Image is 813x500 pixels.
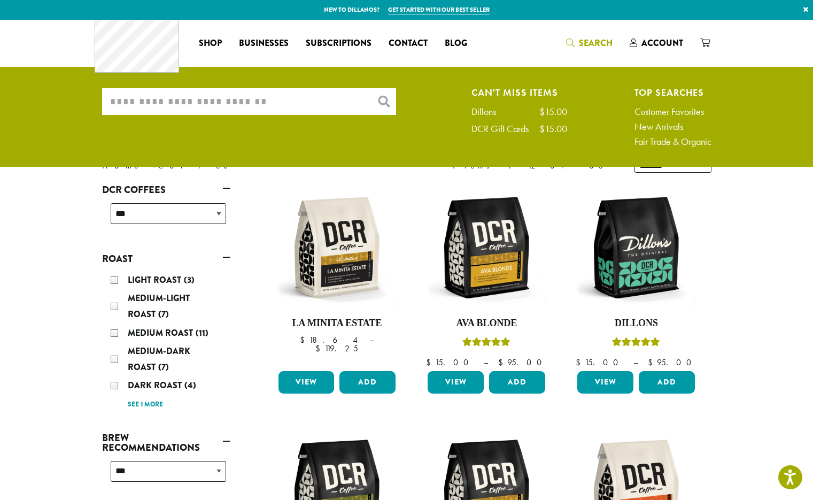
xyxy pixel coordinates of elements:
a: DCR Coffees [102,181,230,199]
span: $ [315,343,324,354]
a: Roast [102,250,230,268]
span: – [484,357,488,368]
img: DCR-12oz-Dillons-Stock-scaled.png [575,186,698,309]
span: Search [579,37,613,49]
h4: Can't Miss Items [471,88,567,96]
button: Add [339,371,396,394]
bdi: 95.00 [498,357,547,368]
div: $15.00 [539,124,567,134]
div: Brew Recommendations [102,457,230,495]
span: Dark Roast [128,379,184,391]
span: (7) [158,308,169,320]
span: Light Roast [128,274,184,286]
a: Get started with our best seller [388,5,490,14]
span: $ [648,357,657,368]
img: DCR-12oz-Ava-Blonde-Stock-scaled.png [425,186,548,309]
a: Customer Favorites [634,107,711,117]
img: DCR-12oz-La-Minita-Estate-Stock-scaled.png [275,186,398,309]
button: Add [489,371,545,394]
span: Businesses [239,37,289,50]
div: Dillons [471,107,507,117]
bdi: 18.64 [300,334,359,345]
a: Fair Trade & Organic [634,137,711,147]
a: New Arrivals [634,122,711,132]
bdi: 15.00 [426,357,474,368]
a: See 1 more [128,399,163,410]
a: Brew Recommendations [102,429,230,457]
button: Add [639,371,695,394]
bdi: 15.00 [576,357,623,368]
span: Subscriptions [306,37,371,50]
a: Shop [190,35,230,52]
span: (3) [184,274,195,286]
div: DCR Coffees [102,199,230,237]
a: DillonsRated 5.00 out of 5 [575,186,698,367]
span: – [633,357,638,368]
span: $ [300,334,309,345]
span: Contact [389,37,428,50]
div: $15.00 [539,107,567,117]
span: Account [641,37,683,49]
div: DCR Gift Cards [471,124,539,134]
span: $ [576,357,585,368]
h4: Dillons [575,318,698,329]
span: Shop [199,37,222,50]
a: La Minita Estate [276,186,399,367]
a: View [577,371,633,394]
h4: Ava Blonde [425,318,548,329]
h4: La Minita Estate [276,318,399,329]
bdi: 119.25 [315,343,358,354]
h4: Top Searches [634,88,711,96]
span: Blog [445,37,467,50]
span: – [369,334,374,345]
div: Rated 5.00 out of 5 [612,336,660,352]
span: $ [426,357,435,368]
a: View [428,371,484,394]
span: Medium-Light Roast [128,292,190,320]
span: $ [498,357,507,368]
a: View [278,371,335,394]
span: Medium-Dark Roast [128,345,190,373]
bdi: 95.00 [648,357,696,368]
div: Rated 5.00 out of 5 [462,336,510,352]
span: (7) [158,361,169,373]
a: Search [558,34,621,52]
div: Roast [102,268,230,416]
span: Medium Roast [128,327,196,339]
a: Ava BlondeRated 5.00 out of 5 [425,186,548,367]
span: (11) [196,327,208,339]
span: (4) [184,379,196,391]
